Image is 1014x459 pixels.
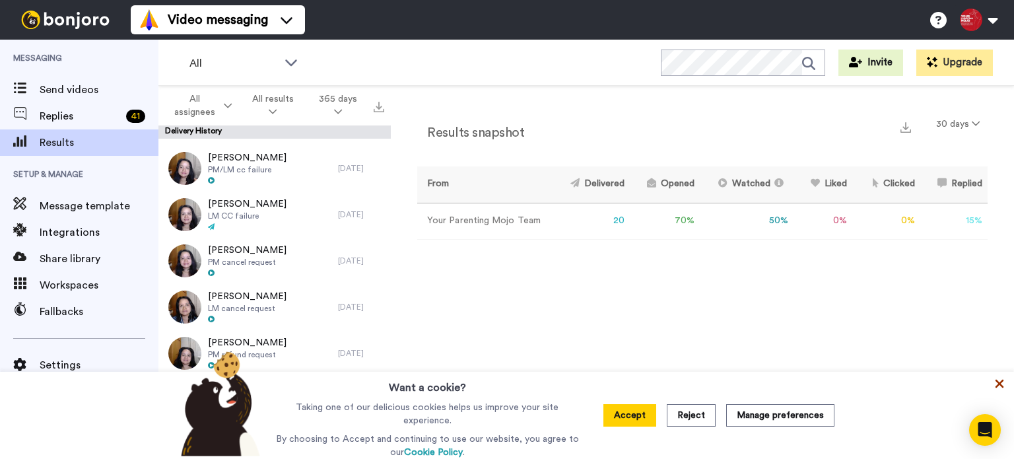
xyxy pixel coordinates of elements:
button: Accept [603,404,656,427]
th: Watched [700,166,794,203]
h3: Want a cookie? [389,372,466,396]
span: Settings [40,357,158,373]
a: [PERSON_NAME]LM cancel request[DATE] [158,284,391,330]
span: [PERSON_NAME] [208,197,287,211]
th: Delivered [553,166,630,203]
span: Replies [40,108,121,124]
a: [PERSON_NAME]LM CC failure[DATE] [158,192,391,238]
button: Upgrade [916,50,993,76]
span: PM cancel request [208,257,287,267]
button: Manage preferences [726,404,834,427]
div: [DATE] [338,302,384,312]
img: 9a645350-bf0c-4acf-9659-347262dbfc46-thumb.jpg [168,337,201,370]
a: [PERSON_NAME]PM/LM cc failure[DATE] [158,145,391,192]
button: All assignees [161,87,240,124]
div: [DATE] [338,256,384,266]
img: vm-color.svg [139,9,160,30]
td: 0 % [794,203,852,239]
img: bj-logo-header-white.svg [16,11,115,29]
td: 15 % [920,203,988,239]
img: export.svg [374,102,384,112]
button: Reject [667,404,716,427]
div: 41 [126,110,145,123]
th: Replied [920,166,988,203]
span: Fallbacks [40,304,158,320]
a: Cookie Policy [404,448,463,457]
img: e02f267f-58d0-470c-94f4-3031c545fe9f-thumb.jpg [168,198,201,231]
span: Results [40,135,158,151]
img: 07aefe7a-a6d8-4854-9130-b080a4648211-thumb.jpg [168,244,201,277]
span: LM CC failure [208,211,287,221]
th: Clicked [852,166,920,203]
div: [DATE] [338,163,384,174]
img: export.svg [900,122,911,133]
button: Export all results that match these filters now. [370,96,388,116]
span: Share library [40,251,158,267]
div: Open Intercom Messenger [969,414,1001,446]
img: bear-with-cookie.png [169,351,267,456]
span: Message template [40,198,158,214]
span: PM/LM cc failure [208,164,287,175]
span: [PERSON_NAME] [208,336,287,349]
button: 30 days [928,112,988,136]
td: 50 % [700,203,794,239]
p: Taking one of our delicious cookies helps us improve your site experience. [273,401,582,427]
span: Workspaces [40,277,158,293]
td: 20 [553,203,630,239]
h2: Results snapshot [417,125,524,140]
th: From [417,166,553,203]
span: [PERSON_NAME] [208,151,287,164]
span: [PERSON_NAME] [208,244,287,257]
div: [DATE] [338,209,384,220]
p: By choosing to Accept and continuing to use our website, you agree to our . [273,433,582,459]
button: Invite [838,50,903,76]
span: All [189,55,278,71]
th: Opened [630,166,700,203]
th: Liked [794,166,852,203]
span: Video messaging [168,11,268,29]
span: Send videos [40,82,158,98]
span: All assignees [169,92,221,119]
img: fed6558b-b7ae-4bfe-9cef-5e64d0d683e6-thumb.jpg [168,152,201,185]
img: 34c4bdac-9385-4188-abbe-a75bebecaf93-thumb.jpg [168,291,201,324]
a: [PERSON_NAME]PM cancel request[DATE] [158,238,391,284]
div: [DATE] [338,348,384,359]
span: [PERSON_NAME] [208,290,287,303]
button: 365 days [306,87,370,124]
button: Export a summary of each team member’s results that match this filter now. [896,117,915,136]
td: Your Parenting Mojo Team [417,203,553,239]
span: Integrations [40,225,158,240]
a: [PERSON_NAME]PM refund request[DATE] [158,330,391,376]
button: All results [240,87,306,124]
span: LM cancel request [208,303,287,314]
td: 70 % [630,203,700,239]
div: Delivery History [158,125,391,139]
td: 0 % [852,203,920,239]
span: PM refund request [208,349,287,360]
